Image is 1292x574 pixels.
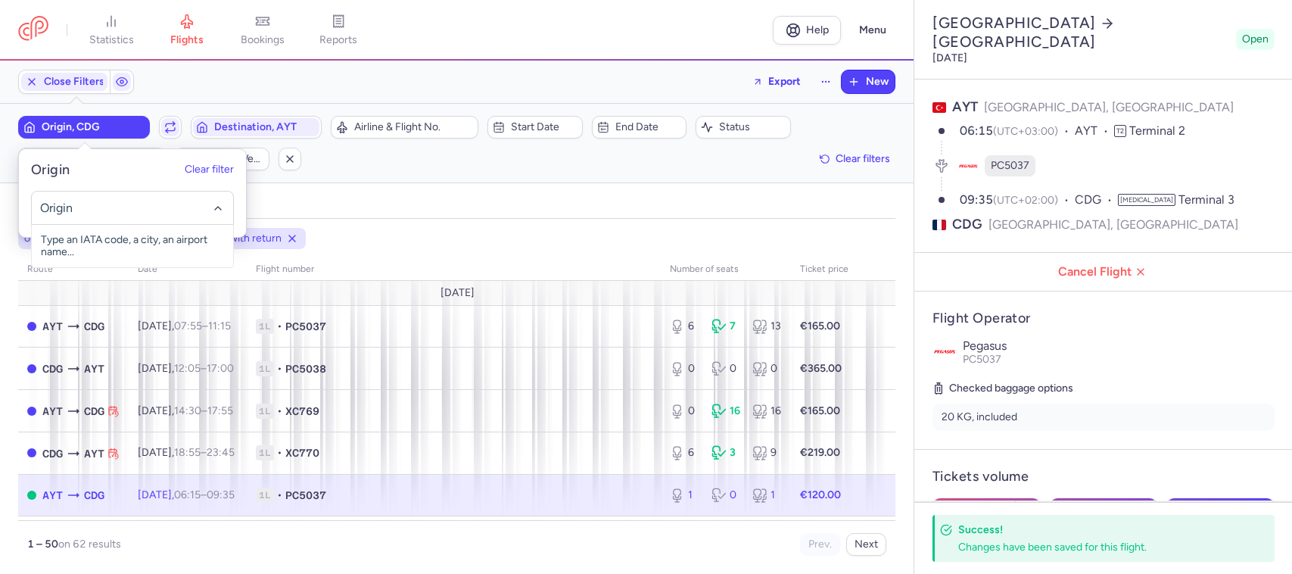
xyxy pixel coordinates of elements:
[229,231,282,246] span: with return
[42,121,145,133] span: Origin, CDG
[752,319,782,334] div: 13
[207,446,235,459] time: 23:45
[174,320,202,332] time: 07:55
[752,404,782,419] div: 16
[711,488,741,503] div: 0
[138,488,235,501] span: [DATE],
[719,121,786,133] span: Status
[743,70,811,94] button: Export
[285,319,326,334] span: PC5037
[18,116,150,139] button: Origin, CDG
[670,319,699,334] div: 6
[866,76,889,88] span: New
[806,24,829,36] span: Help
[285,445,319,460] span: XC770
[73,14,149,47] a: statistics
[752,445,782,460] div: 9
[174,488,201,501] time: 06:15
[1178,192,1234,207] span: Terminal 3
[170,33,204,47] span: flights
[39,200,225,217] input: -searchbox
[952,215,982,234] span: CDG
[1118,194,1175,206] span: [MEDICAL_DATA]
[174,404,201,417] time: 14:30
[711,361,741,376] div: 0
[958,523,1241,537] h4: Success!
[247,258,661,281] th: Flight number
[174,404,233,417] span: –
[42,318,63,335] span: Antalya, Antalya, Turkey
[58,538,121,551] span: on 62 results
[174,362,234,375] span: –
[963,339,1275,353] p: Pegasus
[44,76,104,88] span: Close Filters
[174,488,235,501] span: –
[277,404,282,419] span: •
[300,14,376,47] a: reports
[129,258,247,281] th: date
[277,445,282,460] span: •
[768,76,801,87] span: Export
[27,407,36,416] span: CLOSED
[319,33,357,47] span: reports
[1075,123,1114,140] span: AYT
[800,320,840,332] strong: €165.00
[932,51,967,64] time: [DATE]
[285,404,319,419] span: XC769
[711,445,741,460] div: 3
[752,361,782,376] div: 0
[277,361,282,376] span: •
[207,488,235,501] time: 09:35
[18,258,129,281] th: route
[592,116,687,139] button: End date
[791,258,858,281] th: Ticket price
[696,116,791,139] button: Status
[836,153,890,164] span: Clear filters
[963,353,1001,366] span: PC5037
[241,33,285,47] span: bookings
[214,121,317,133] span: Destination, AYT
[84,445,104,462] span: AYT
[850,16,895,45] button: Menu
[42,403,63,420] span: Antalya, Antalya, Turkey
[331,116,478,139] button: Airline & Flight No.
[138,404,233,417] span: [DATE],
[42,360,63,377] span: CDG
[256,404,274,419] span: 1L
[84,360,104,377] span: AYT
[932,468,1275,485] h4: Tickets volume
[256,488,274,503] span: 1L
[932,339,957,363] img: Pegasus logo
[185,164,234,176] button: Clear filter
[960,123,993,138] time: 06:15
[138,362,234,375] span: [DATE],
[84,318,104,335] span: Charles De Gaulle, Paris, France
[958,540,1241,554] div: Changes have been saved for this flight.
[440,287,474,299] span: [DATE]
[31,161,70,179] h5: Origin
[670,488,699,503] div: 1
[800,404,840,417] strong: €165.00
[670,445,699,460] div: 6
[661,258,791,281] th: number of seats
[149,14,225,47] a: flights
[256,319,274,334] span: 1L
[138,320,231,332] span: [DATE],
[846,533,886,556] button: Next
[89,33,134,47] span: statistics
[174,362,201,375] time: 12:05
[225,14,300,47] a: bookings
[842,70,895,93] button: New
[511,121,578,133] span: Start date
[207,404,233,417] time: 17:55
[285,488,326,503] span: PC5037
[174,320,231,332] span: –
[27,448,36,457] span: CLOSED
[1114,125,1126,137] span: T2
[84,487,104,504] span: Charles De Gaulle, Paris, France
[773,16,841,45] a: Help
[670,404,699,419] div: 0
[711,319,741,334] div: 7
[800,488,841,501] strong: €120.00
[174,446,201,459] time: 18:55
